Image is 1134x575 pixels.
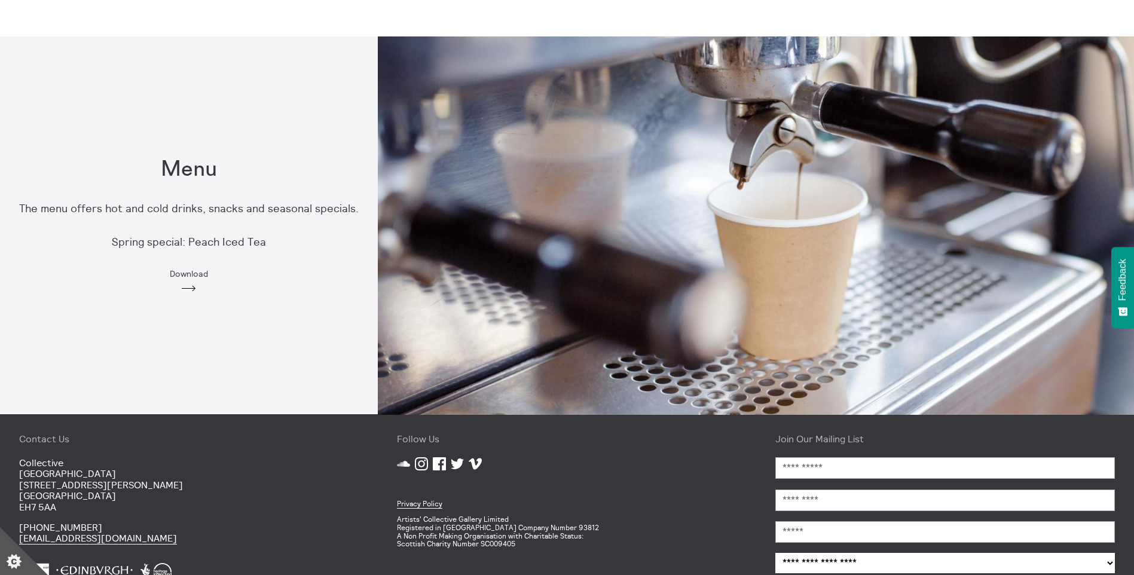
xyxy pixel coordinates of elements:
[19,522,359,544] p: [PHONE_NUMBER]
[170,269,208,279] span: Download
[378,36,1134,414] img: 3 min
[1111,247,1134,328] button: Feedback - Show survey
[19,433,359,444] h4: Contact Us
[397,499,442,509] a: Privacy Policy
[1117,259,1128,301] span: Feedback
[775,433,1115,444] h4: Join Our Mailing List
[397,433,736,444] h4: Follow Us
[112,236,266,249] p: Spring special: Peach Iced Tea
[19,203,359,215] p: The menu offers hot and cold drinks, snacks and seasonal specials.
[397,515,736,548] p: Artists' Collective Gallery Limited Registered in [GEOGRAPHIC_DATA] Company Number 93812 A Non Pr...
[161,157,217,182] h1: Menu
[19,532,177,545] a: [EMAIL_ADDRESS][DOMAIN_NAME]
[19,457,359,512] p: Collective [GEOGRAPHIC_DATA] [STREET_ADDRESS][PERSON_NAME] [GEOGRAPHIC_DATA] EH7 5AA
